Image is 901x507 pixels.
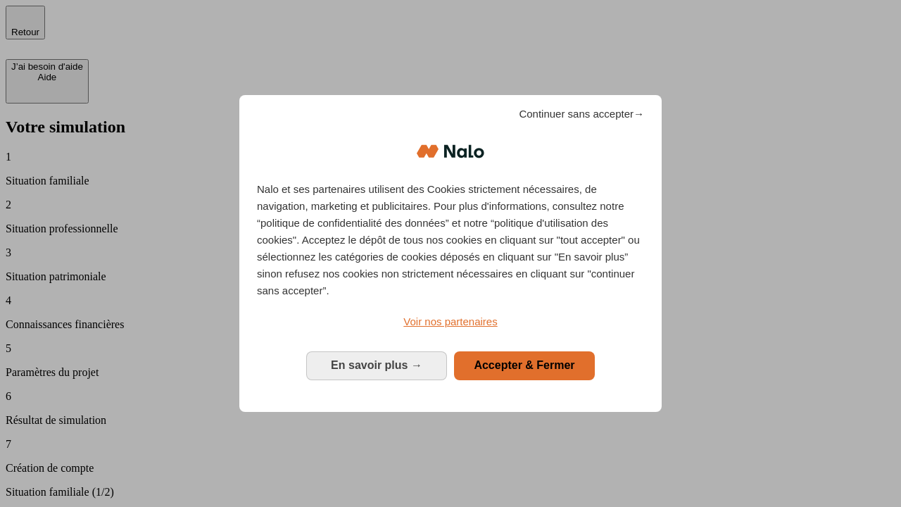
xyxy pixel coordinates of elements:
span: En savoir plus → [331,359,422,371]
span: Continuer sans accepter→ [519,106,644,123]
a: Voir nos partenaires [257,313,644,330]
span: Voir nos partenaires [403,315,497,327]
button: Accepter & Fermer: Accepter notre traitement des données et fermer [454,351,595,380]
p: Nalo et ses partenaires utilisent des Cookies strictement nécessaires, de navigation, marketing e... [257,181,644,299]
img: Logo [417,130,484,173]
span: Accepter & Fermer [474,359,574,371]
div: Bienvenue chez Nalo Gestion du consentement [239,95,662,411]
button: En savoir plus: Configurer vos consentements [306,351,447,380]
